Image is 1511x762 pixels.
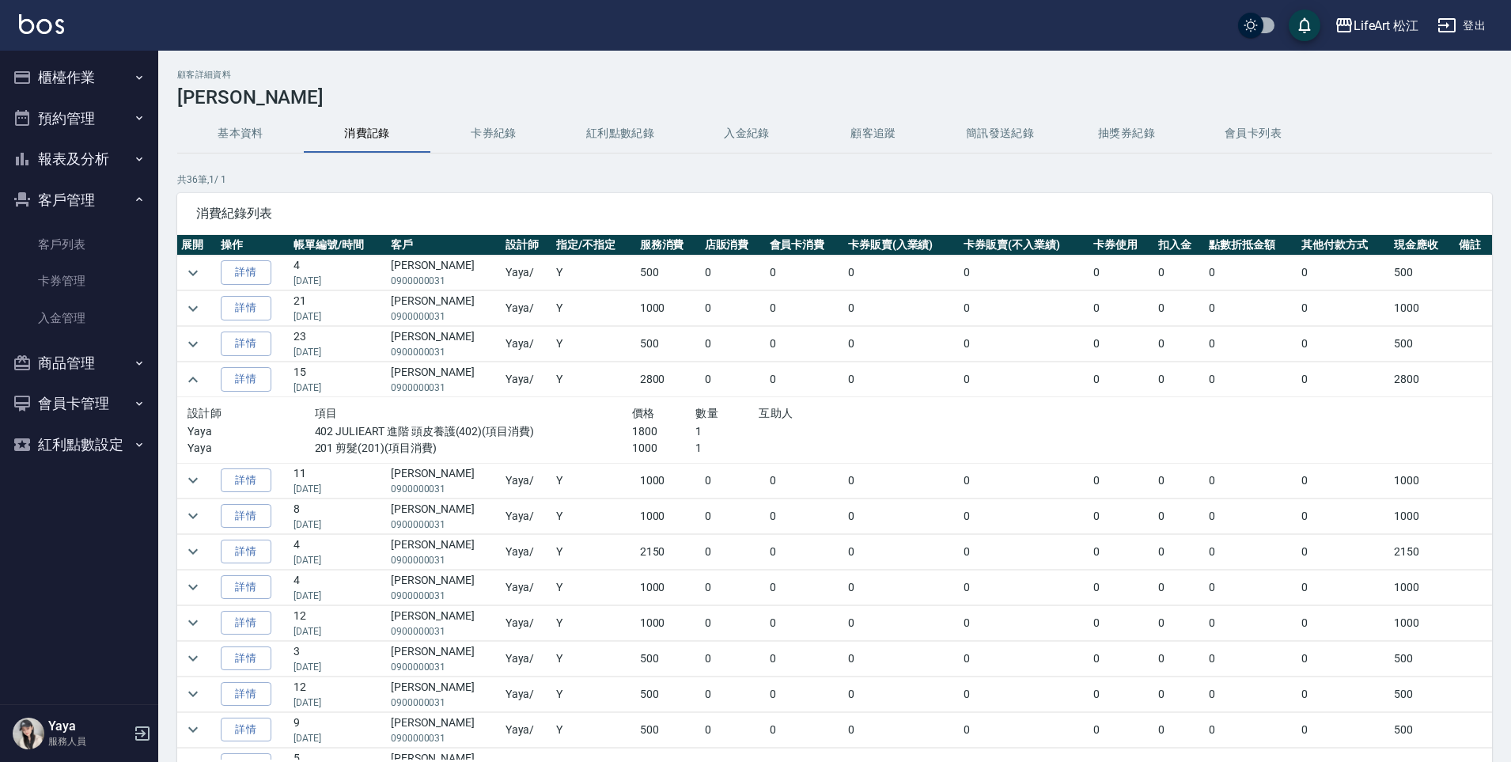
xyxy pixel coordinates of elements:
[1205,291,1297,326] td: 0
[766,677,844,711] td: 0
[960,712,1089,747] td: 0
[960,362,1089,397] td: 0
[293,345,383,359] p: [DATE]
[960,463,1089,498] td: 0
[387,235,502,256] th: 客戶
[844,291,960,326] td: 0
[844,327,960,362] td: 0
[1089,677,1154,711] td: 0
[1154,291,1206,326] td: 0
[1297,677,1390,711] td: 0
[387,256,502,290] td: [PERSON_NAME]
[391,381,498,395] p: 0900000031
[221,296,271,320] a: 詳情
[502,291,553,326] td: Yaya /
[391,517,498,532] p: 0900000031
[960,534,1089,569] td: 0
[1154,327,1206,362] td: 0
[701,235,766,256] th: 店販消費
[1297,641,1390,676] td: 0
[766,534,844,569] td: 0
[636,362,701,397] td: 2800
[290,499,387,533] td: 8
[181,575,205,599] button: expand row
[290,291,387,326] td: 21
[937,115,1063,153] button: 簡訊發送紀錄
[391,274,498,288] p: 0900000031
[1089,605,1154,640] td: 0
[1390,641,1455,676] td: 500
[759,407,793,419] span: 互助人
[552,362,635,397] td: Y
[1328,9,1426,42] button: LifeArt 松江
[391,309,498,324] p: 0900000031
[181,332,205,356] button: expand row
[293,731,383,745] p: [DATE]
[552,570,635,605] td: Y
[701,570,766,605] td: 0
[391,660,498,674] p: 0900000031
[391,482,498,496] p: 0900000031
[632,423,695,440] p: 1800
[13,718,44,749] img: Person
[701,362,766,397] td: 0
[6,226,152,263] a: 客戶列表
[960,291,1089,326] td: 0
[1390,362,1455,397] td: 2800
[1354,16,1419,36] div: LifeArt 松江
[766,712,844,747] td: 0
[221,611,271,635] a: 詳情
[960,677,1089,711] td: 0
[1089,256,1154,290] td: 0
[1390,712,1455,747] td: 500
[217,235,290,256] th: 操作
[1154,605,1206,640] td: 0
[1297,235,1390,256] th: 其他付款方式
[1154,712,1206,747] td: 0
[1205,677,1297,711] td: 0
[701,641,766,676] td: 0
[221,504,271,529] a: 詳情
[766,256,844,290] td: 0
[1089,235,1154,256] th: 卡券使用
[293,624,383,639] p: [DATE]
[636,327,701,362] td: 500
[1390,605,1455,640] td: 1000
[1205,362,1297,397] td: 0
[387,327,502,362] td: [PERSON_NAME]
[701,256,766,290] td: 0
[391,589,498,603] p: 0900000031
[177,86,1492,108] h3: [PERSON_NAME]
[557,115,684,153] button: 紅利點數紀錄
[844,641,960,676] td: 0
[960,499,1089,533] td: 0
[1063,115,1190,153] button: 抽獎券紀錄
[844,362,960,397] td: 0
[6,263,152,299] a: 卡券管理
[290,256,387,290] td: 4
[844,235,960,256] th: 卡券販賣(入業績)
[181,261,205,285] button: expand row
[960,256,1089,290] td: 0
[502,534,553,569] td: Yaya /
[701,499,766,533] td: 0
[1297,327,1390,362] td: 0
[1089,712,1154,747] td: 0
[177,70,1492,80] h2: 顧客詳細資料
[290,605,387,640] td: 12
[695,407,718,419] span: 數量
[810,115,937,153] button: 顧客追蹤
[1154,677,1206,711] td: 0
[290,712,387,747] td: 9
[387,712,502,747] td: [PERSON_NAME]
[196,206,1473,222] span: 消費紀錄列表
[391,624,498,639] p: 0900000031
[632,440,695,457] p: 1000
[387,499,502,533] td: [PERSON_NAME]
[181,682,205,706] button: expand row
[1089,362,1154,397] td: 0
[290,677,387,711] td: 12
[181,504,205,528] button: expand row
[636,534,701,569] td: 2150
[6,383,152,424] button: 會員卡管理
